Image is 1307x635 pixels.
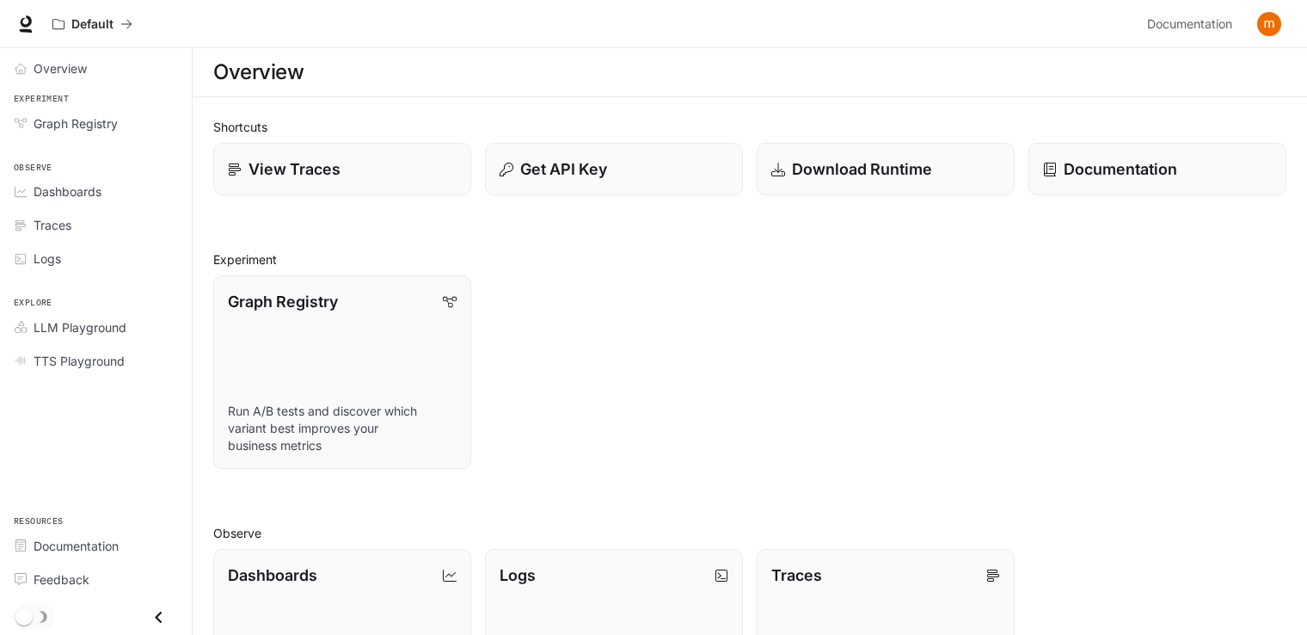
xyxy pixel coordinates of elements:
span: Feedback [34,570,89,589]
p: Get API Key [520,157,607,181]
span: LLM Playground [34,318,126,336]
p: Traces [771,564,822,587]
p: Dashboards [228,564,317,587]
h2: Experiment [213,250,1286,268]
span: Dashboards [34,182,101,200]
p: Graph Registry [228,290,338,313]
h2: Shortcuts [213,118,1286,136]
a: Overview [7,53,185,83]
a: View Traces [213,143,471,195]
p: Default [71,17,114,32]
a: TTS Playground [7,346,185,376]
span: Overview [34,59,87,77]
span: Documentation [1147,14,1232,35]
button: All workspaces [45,7,140,41]
p: Run A/B tests and discover which variant best improves your business metrics [228,403,457,454]
h2: Observe [213,524,1286,542]
p: View Traces [249,157,341,181]
a: Feedback [7,564,185,595]
img: User avatar [1257,12,1281,36]
a: Graph RegistryRun A/B tests and discover which variant best improves your business metrics [213,275,471,469]
span: TTS Playground [34,352,125,370]
span: Documentation [34,537,119,555]
p: Download Runtime [792,157,932,181]
h1: Overview [213,55,304,89]
a: Documentation [1028,143,1286,195]
p: Documentation [1064,157,1177,181]
a: LLM Playground [7,312,185,342]
button: Get API Key [485,143,743,195]
a: Download Runtime [757,143,1015,195]
span: Traces [34,216,71,234]
p: Logs [500,564,536,587]
span: Dark mode toggle [15,607,33,626]
button: User avatar [1252,7,1286,41]
a: Traces [7,210,185,240]
span: Graph Registry [34,114,118,133]
a: Logs [7,244,185,274]
a: Graph Registry [7,108,185,139]
a: Documentation [1140,7,1245,41]
a: Dashboards [7,176,185,207]
span: Logs [34,250,61,268]
button: Close drawer [139,600,178,635]
a: Documentation [7,531,185,561]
